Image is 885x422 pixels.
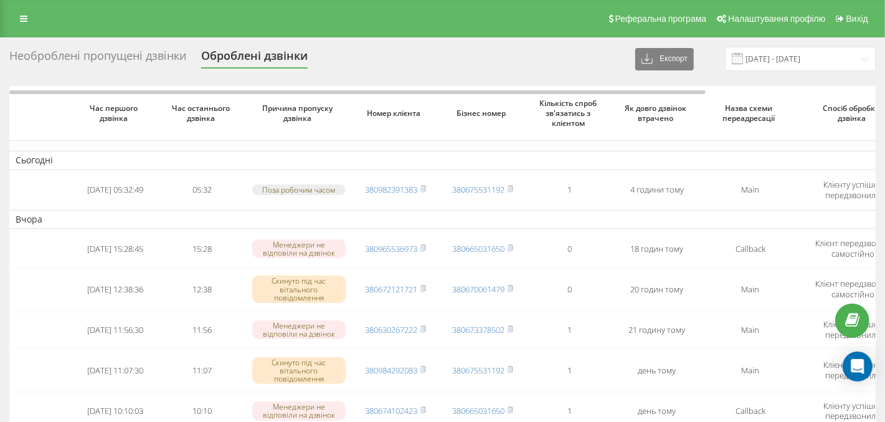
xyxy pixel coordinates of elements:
td: 15:28 [159,231,246,266]
td: 21 годину тому [613,312,701,347]
a: 380674102423 [365,405,417,416]
span: Причина пропуску дзвінка [257,103,341,123]
td: 18 годин тому [613,231,701,266]
td: [DATE] 15:28:45 [72,231,159,266]
div: Скинуто під час вітального повідомлення [252,357,346,385]
span: Кількість спроб зв'язатись з клієнтом [536,98,603,128]
td: Main [701,269,800,310]
span: Налаштування профілю [728,14,825,24]
a: 380630267222 [365,324,417,335]
td: [DATE] 05:32:49 [72,173,159,208]
a: 380675531192 [452,184,504,195]
td: [DATE] 11:07:30 [72,350,159,391]
td: Main [701,312,800,347]
span: Реферальна програма [615,14,707,24]
span: Час першого дзвінка [82,103,149,123]
div: Open Intercom Messenger [843,352,873,381]
div: Менеджери не відповіли на дзвінок [252,320,346,339]
td: [DATE] 12:38:36 [72,269,159,310]
span: Бізнес номер [449,108,516,118]
td: 0 [526,269,613,310]
div: Скинуто під час вітального повідомлення [252,276,346,303]
span: Вихід [846,14,868,24]
a: 380965536973 [365,243,417,254]
span: Час останнього дзвінка [169,103,236,123]
td: 05:32 [159,173,246,208]
span: Як довго дзвінок втрачено [623,103,691,123]
a: 380670061479 [452,284,504,295]
a: 380675531192 [452,365,504,376]
span: Номер клієнта [362,108,429,118]
button: Експорт [635,48,694,70]
a: 380672121721 [365,284,417,295]
td: [DATE] 11:56:30 [72,312,159,347]
td: 12:38 [159,269,246,310]
td: 0 [526,231,613,266]
td: 4 години тому [613,173,701,208]
div: Менеджери не відповіли на дзвінок [252,239,346,258]
td: Callback [701,231,800,266]
td: день тому [613,350,701,391]
td: 11:07 [159,350,246,391]
a: 380984292083 [365,365,417,376]
td: Main [701,173,800,208]
a: 380665031650 [452,243,504,254]
td: 1 [526,173,613,208]
td: 11:56 [159,312,246,347]
a: 380982391383 [365,184,417,195]
div: Поза робочим часом [252,185,346,195]
td: 1 [526,350,613,391]
div: Необроблені пропущені дзвінки [9,49,186,69]
span: Назва схеми переадресації [711,103,790,123]
td: 20 годин тому [613,269,701,310]
div: Оброблені дзвінки [201,49,308,69]
td: Main [701,350,800,391]
a: 380673378502 [452,324,504,335]
td: 1 [526,312,613,347]
div: Менеджери не відповіли на дзвінок [252,401,346,420]
a: 380665031650 [452,405,504,416]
